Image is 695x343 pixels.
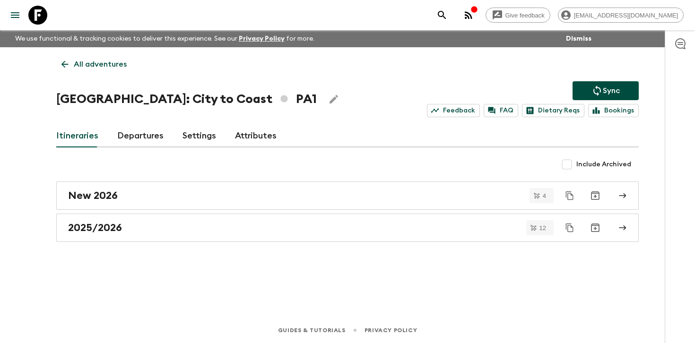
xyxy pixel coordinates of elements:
[500,12,550,19] span: Give feedback
[56,181,639,210] a: New 2026
[586,218,605,237] button: Archive
[365,325,417,335] a: Privacy Policy
[569,12,683,19] span: [EMAIL_ADDRESS][DOMAIN_NAME]
[534,225,552,231] span: 12
[558,8,684,23] div: [EMAIL_ADDRESS][DOMAIN_NAME]
[56,90,317,109] h1: [GEOGRAPHIC_DATA]: City to Coast PA1
[561,219,578,236] button: Duplicate
[561,187,578,204] button: Duplicate
[486,8,550,23] a: Give feedback
[603,85,620,96] p: Sync
[564,32,594,45] button: Dismiss
[182,125,216,147] a: Settings
[239,35,285,42] a: Privacy Policy
[235,125,277,147] a: Attributes
[68,189,118,202] h2: New 2026
[68,222,122,234] h2: 2025/2026
[56,55,132,74] a: All adventures
[6,6,25,25] button: menu
[586,186,605,205] button: Archive
[573,81,639,100] button: Sync adventure departures to the booking engine
[484,104,518,117] a: FAQ
[588,104,639,117] a: Bookings
[522,104,584,117] a: Dietary Reqs
[56,214,639,242] a: 2025/2026
[576,160,631,169] span: Include Archived
[427,104,480,117] a: Feedback
[56,125,98,147] a: Itineraries
[324,90,343,109] button: Edit Adventure Title
[74,59,127,70] p: All adventures
[117,125,164,147] a: Departures
[433,6,452,25] button: search adventures
[537,193,552,199] span: 4
[11,30,318,47] p: We use functional & tracking cookies to deliver this experience. See our for more.
[278,325,346,335] a: Guides & Tutorials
